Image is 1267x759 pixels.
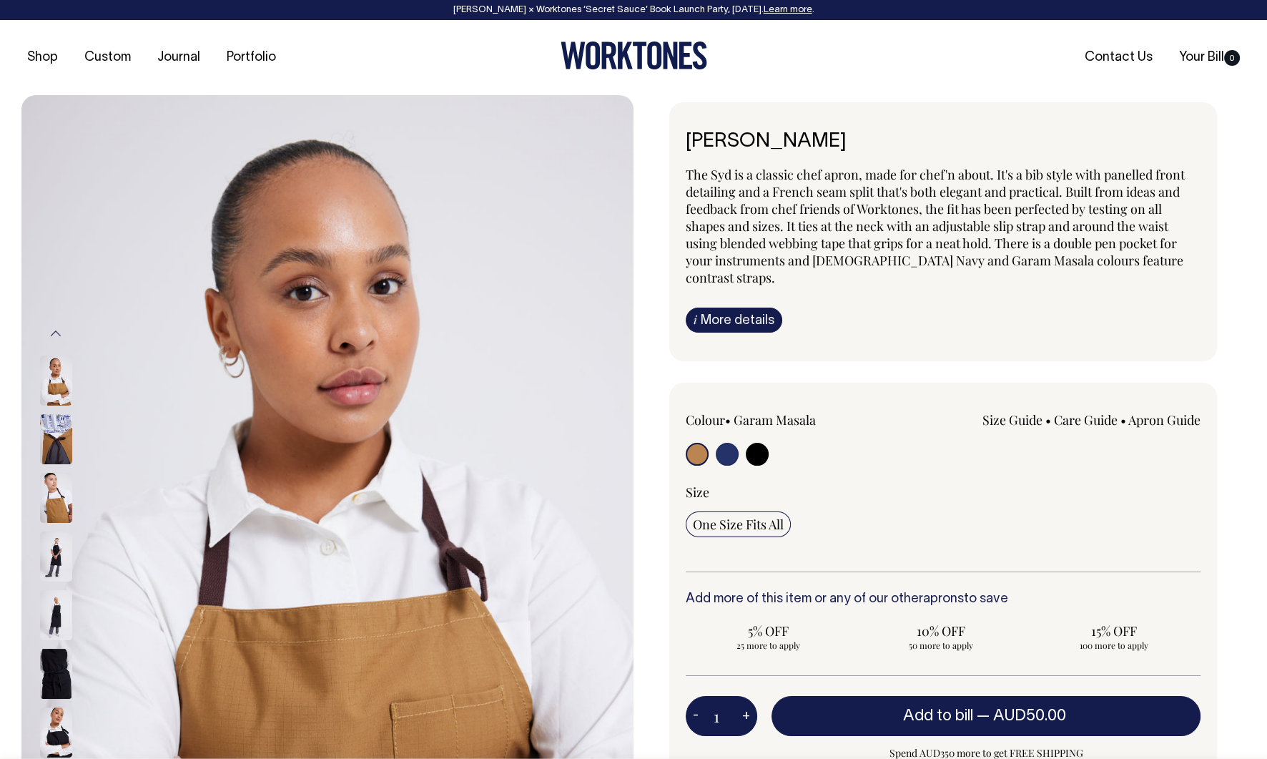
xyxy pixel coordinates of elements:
img: garam-masala [40,356,72,406]
h6: Add more of this item or any of our other to save [686,592,1201,607]
a: Your Bill0 [1173,46,1246,69]
span: 50 more to apply [866,640,1016,651]
img: black [40,649,72,699]
span: 25 more to apply [693,640,843,651]
input: 5% OFF 25 more to apply [686,618,850,655]
span: The Syd is a classic chef apron, made for chef'n about. It's a bib style with panelled front deta... [686,166,1185,286]
button: Previous [45,318,66,350]
a: Custom [79,46,137,69]
a: Portfolio [221,46,282,69]
span: • [725,411,731,429]
div: Colour [686,411,892,429]
span: 0 [1224,50,1240,66]
input: 10% OFF 50 more to apply [859,618,1023,655]
a: Care Guide [1054,411,1118,429]
img: black [40,707,72,758]
a: Size Guide [982,411,1042,429]
img: black [40,590,72,640]
a: Shop [21,46,64,69]
span: 100 more to apply [1039,640,1189,651]
span: — [977,709,1070,723]
span: • [1120,411,1126,429]
span: • [1045,411,1051,429]
span: Add to bill [903,709,973,723]
span: AUD50.00 [993,709,1066,723]
img: black [40,532,72,582]
button: - [686,702,706,730]
label: Garam Masala [734,411,816,429]
button: + [735,702,757,730]
a: Journal [152,46,206,69]
button: Add to bill —AUD50.00 [771,696,1201,736]
span: 5% OFF [693,622,843,640]
a: Learn more [764,6,812,14]
span: 15% OFF [1039,622,1189,640]
img: garam-masala [40,414,72,464]
a: Contact Us [1079,46,1158,69]
span: One Size Fits All [693,516,784,533]
input: 15% OFF 100 more to apply [1032,618,1196,655]
input: One Size Fits All [686,511,791,537]
h1: [PERSON_NAME] [686,131,1201,153]
div: [PERSON_NAME] × Worktones ‘Secret Sauce’ Book Launch Party, [DATE]. . [14,5,1253,15]
a: aprons [923,593,964,605]
span: i [694,312,697,327]
span: 10% OFF [866,622,1016,640]
a: Apron Guide [1128,411,1201,429]
a: iMore details [686,308,782,333]
img: garam-masala [40,473,72,523]
div: Size [686,484,1201,501]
